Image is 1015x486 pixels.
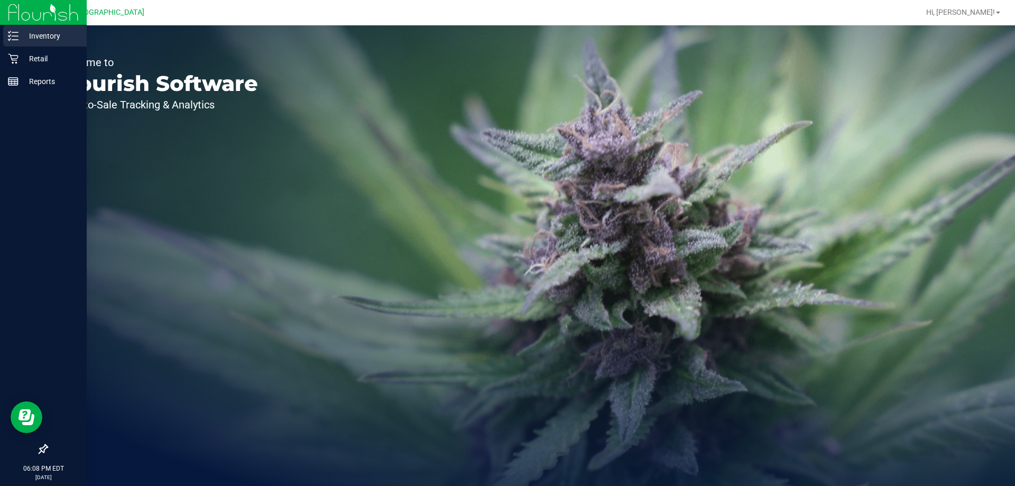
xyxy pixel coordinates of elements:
[72,8,144,17] span: [GEOGRAPHIC_DATA]
[8,53,19,64] inline-svg: Retail
[19,52,82,65] p: Retail
[5,464,82,473] p: 06:08 PM EDT
[11,401,42,433] iframe: Resource center
[19,30,82,42] p: Inventory
[57,73,258,94] p: Flourish Software
[5,473,82,481] p: [DATE]
[57,99,258,110] p: Seed-to-Sale Tracking & Analytics
[57,57,258,68] p: Welcome to
[19,75,82,88] p: Reports
[8,76,19,87] inline-svg: Reports
[926,8,995,16] span: Hi, [PERSON_NAME]!
[8,31,19,41] inline-svg: Inventory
